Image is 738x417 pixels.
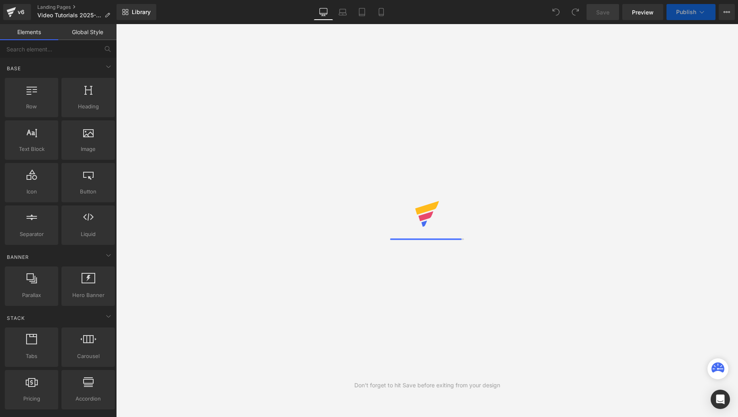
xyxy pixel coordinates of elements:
span: Preview [632,8,654,16]
a: New Library [117,4,156,20]
a: Tablet [352,4,372,20]
span: Heading [64,102,112,111]
div: v6 [16,7,26,17]
a: Global Style [58,24,117,40]
span: Text Block [7,145,56,153]
span: Image [64,145,112,153]
a: Laptop [333,4,352,20]
span: Library [132,8,151,16]
button: Publish [666,4,716,20]
button: Redo [567,4,583,20]
button: More [719,4,735,20]
span: Stack [6,314,26,322]
span: Publish [676,9,696,15]
a: Mobile [372,4,391,20]
span: Icon [7,187,56,196]
a: Landing Pages [37,4,117,10]
span: Save [596,8,609,16]
span: Base [6,65,22,72]
span: Tabs [7,352,56,360]
span: Liquid [64,230,112,238]
span: Banner [6,253,30,261]
span: Pricing [7,395,56,403]
span: Parallax [7,291,56,299]
span: Separator [7,230,56,238]
span: Accordion [64,395,112,403]
a: Desktop [314,4,333,20]
button: Undo [548,4,564,20]
span: Button [64,187,112,196]
div: Open Intercom Messenger [711,390,730,409]
span: Video Tutorials 2025-01 [37,12,101,18]
span: Carousel [64,352,112,360]
div: Don't forget to hit Save before exiting from your design [354,381,500,390]
span: Row [7,102,56,111]
a: Preview [622,4,663,20]
span: Hero Banner [64,291,112,299]
a: v6 [3,4,31,20]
